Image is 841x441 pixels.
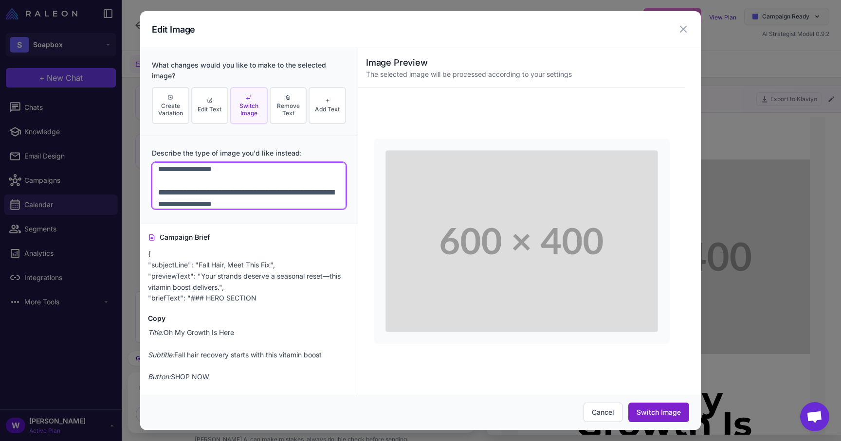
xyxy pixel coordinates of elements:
[152,60,346,81] div: What changes would you like to make to the selected image?
[315,106,340,113] span: Add Text
[628,403,689,422] button: Switch Image
[152,148,346,159] label: Describe the type of image you'd like instead:
[36,270,289,344] h1: Oh My Growth Is Here
[148,232,350,243] h4: Campaign Brief
[233,102,265,117] span: Switch Image
[148,314,350,323] h4: Copy
[584,403,622,422] button: Cancel
[148,327,350,383] p: Oh My Growth Is Here Fall hair recovery starts with this vitamin boost SHOP NOW
[152,87,189,124] button: Create Variation
[148,372,171,381] em: Button:
[270,87,307,124] button: Remove Text
[191,87,229,124] button: Edit Text
[148,351,174,359] em: Subtitle:
[16,43,308,237] img: Oh My Growth Vitamin Booster
[273,102,304,117] span: Remove Text
[148,328,164,336] em: Title:
[800,402,829,431] div: Open chat
[198,106,221,113] span: Edit Text
[148,248,350,304] p: { "subjectLine": "Fall Hair, Meet This Fix", "previewText": "Your strands deserve a seasonal rese...
[366,69,677,80] p: The selected image will be processed according to your settings
[309,87,346,124] button: Add Text
[155,102,186,117] span: Create Variation
[230,87,268,124] button: Switch Image
[385,150,658,332] img: Oh My Growth Vitamin Booster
